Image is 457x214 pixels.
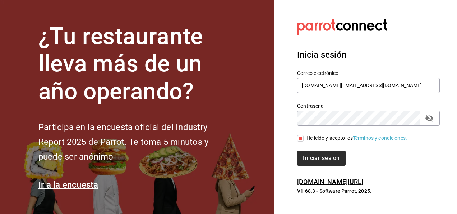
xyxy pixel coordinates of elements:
a: [DOMAIN_NAME][URL] [297,178,363,186]
label: Contraseña [297,103,440,108]
h3: Inicia sesión [297,48,440,61]
a: Ir a la encuesta [38,180,98,190]
a: Términos y condiciones. [353,135,407,141]
div: He leído y acepto los [306,134,407,142]
h1: ¿Tu restaurante lleva más de un año operando? [38,23,232,106]
button: Campo de contraseña [423,112,435,124]
button: Iniciar sesión [297,151,345,166]
label: Correo electrónico [297,70,440,75]
p: V1.68.3 - Software Parrot, 2025. [297,187,440,195]
h2: Participa en la encuesta oficial del Industry Report 2025 de Parrot. Te toma 5 minutos y puede se... [38,120,232,164]
input: Ingresa tu correo electrónico [297,78,440,93]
